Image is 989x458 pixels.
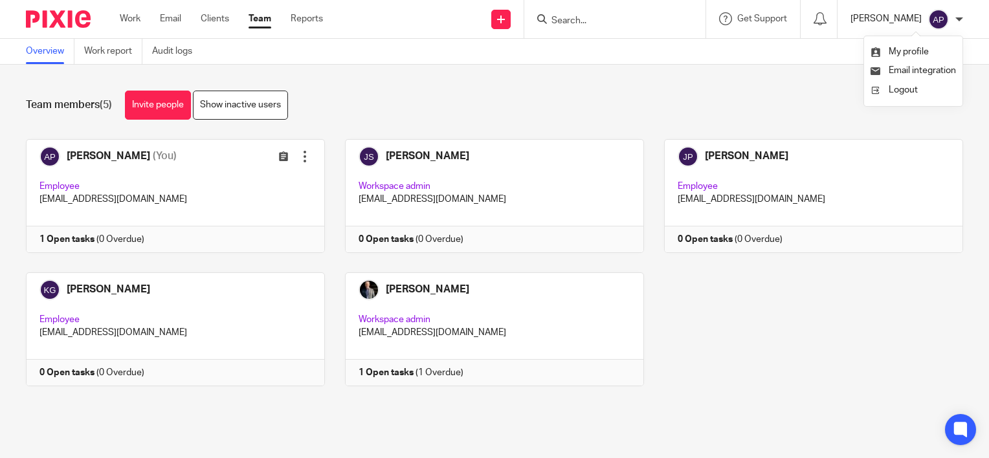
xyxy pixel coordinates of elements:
[26,39,74,64] a: Overview
[160,12,181,25] a: Email
[100,100,112,110] span: (5)
[871,81,956,100] a: Logout
[550,16,667,27] input: Search
[889,66,956,75] span: Email integration
[928,9,949,30] img: svg%3E
[125,91,191,120] a: Invite people
[850,12,922,25] p: [PERSON_NAME]
[201,12,229,25] a: Clients
[291,12,323,25] a: Reports
[249,12,271,25] a: Team
[120,12,140,25] a: Work
[152,39,202,64] a: Audit logs
[871,47,929,56] a: My profile
[889,47,929,56] span: My profile
[871,66,956,75] a: Email integration
[193,91,288,120] a: Show inactive users
[26,98,112,112] h1: Team members
[737,14,787,23] span: Get Support
[889,85,918,94] span: Logout
[26,10,91,28] img: Pixie
[84,39,142,64] a: Work report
